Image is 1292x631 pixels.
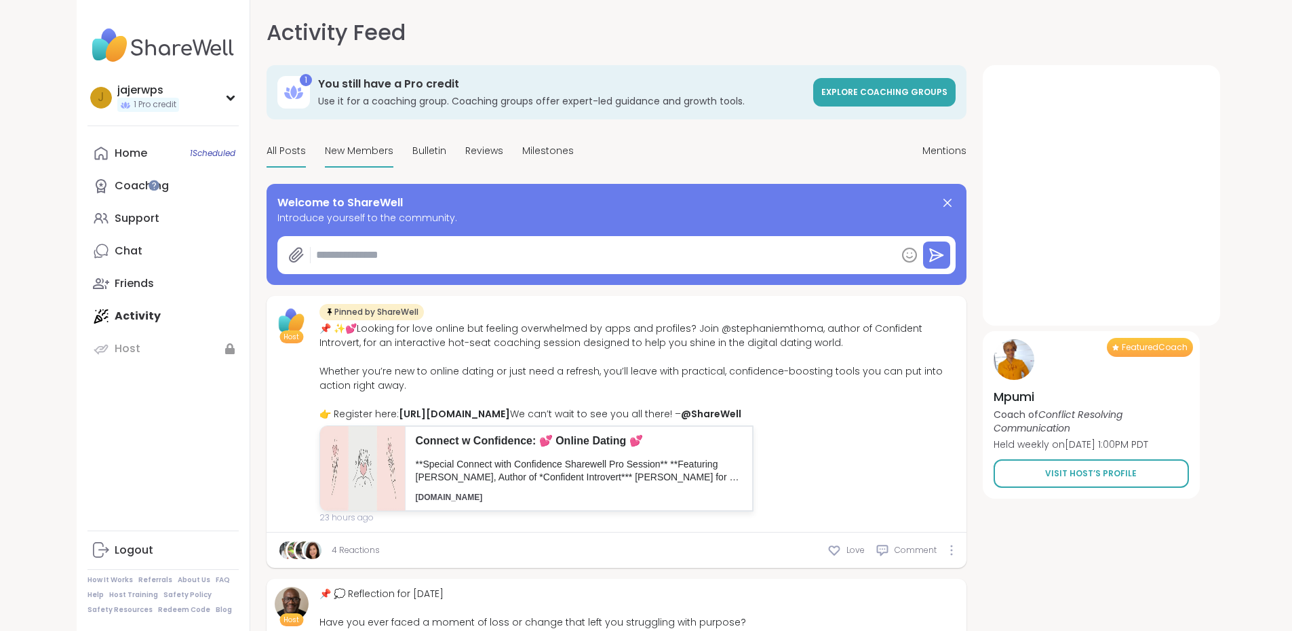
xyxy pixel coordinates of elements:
[87,332,239,365] a: Host
[319,425,753,512] a: Connect w Confidence: 💕 Online Dating 💕**Special Connect with Confidence Sharewell Pro Session** ...
[283,332,299,342] span: Host
[994,408,1122,435] i: Conflict Resolving Communication
[98,89,104,107] span: j
[283,615,299,625] span: Host
[267,144,306,158] span: All Posts
[399,407,510,421] a: [URL][DOMAIN_NAME]
[275,587,309,621] img: JonathanT
[318,94,805,108] h3: Use it for a coaching group. Coaching groups offer expert-led guidance and growth tools.
[412,144,446,158] span: Bulletin
[115,211,159,226] div: Support
[87,22,239,69] img: ShareWell Nav Logo
[300,74,312,86] div: 1
[87,235,239,267] a: Chat
[163,590,212,600] a: Safety Policy
[332,544,380,556] a: 4 Reactions
[895,544,937,556] span: Comment
[117,83,179,98] div: jajerwps
[821,86,947,98] span: Explore Coaching Groups
[87,202,239,235] a: Support
[1122,342,1188,353] span: Featured Coach
[275,304,309,338] img: ShareWell
[87,137,239,170] a: Home1Scheduled
[178,575,210,585] a: About Us
[87,267,239,300] a: Friends
[846,544,865,556] span: Love
[319,304,424,320] div: Pinned by ShareWell
[813,78,956,107] a: Explore Coaching Groups
[87,575,133,585] a: How It Works
[109,590,158,600] a: Host Training
[1045,467,1137,480] span: Visit Host’s Profile
[994,388,1189,405] h4: Mpumi
[416,434,742,448] p: Connect w Confidence: 💕 Online Dating 💕
[216,575,230,585] a: FAQ
[87,170,239,202] a: Coaching
[325,144,393,158] span: New Members
[465,144,503,158] span: Reviews
[115,178,169,193] div: Coaching
[190,148,235,159] span: 1 Scheduled
[277,211,956,225] span: Introduce yourself to the community.
[994,408,1189,435] p: Coach of
[320,426,405,511] img: 15690c93-6b96-479b-8ddf-bf221a534493
[115,244,142,259] div: Chat
[277,195,403,211] span: Welcome to ShareWell
[296,541,313,559] img: anchor
[304,541,321,559] img: cececheng
[216,605,232,615] a: Blog
[138,575,172,585] a: Referrals
[279,541,297,559] img: amyvaninetti
[681,407,741,421] a: @ShareWell
[994,339,1034,380] img: Mpumi
[319,512,958,524] span: 23 hours ago
[115,146,147,161] div: Home
[87,534,239,567] a: Logout
[115,543,153,558] div: Logout
[87,590,104,600] a: Help
[267,16,406,49] h1: Activity Feed
[922,144,966,158] span: Mentions
[115,341,140,356] div: Host
[87,605,153,615] a: Safety Resources
[115,276,154,291] div: Friends
[318,77,805,92] h3: You still have a Pro credit
[288,541,305,559] img: nanny
[994,459,1189,488] a: Visit Host’s Profile
[149,180,159,191] iframe: Spotlight
[522,144,574,158] span: Milestones
[994,438,1189,451] p: Held weekly on [DATE] 1:00PM PDT
[416,458,742,484] p: **Special Connect with Confidence Sharewell Pro Session** **Featuring [PERSON_NAME], Author of *C...
[134,99,176,111] span: 1 Pro credit
[319,322,958,421] div: 📌 ✨💕Looking for love online but feeling overwhelmed by apps and profiles? Join @stephaniemthoma, ...
[416,492,742,503] p: [DOMAIN_NAME]
[158,605,210,615] a: Redeem Code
